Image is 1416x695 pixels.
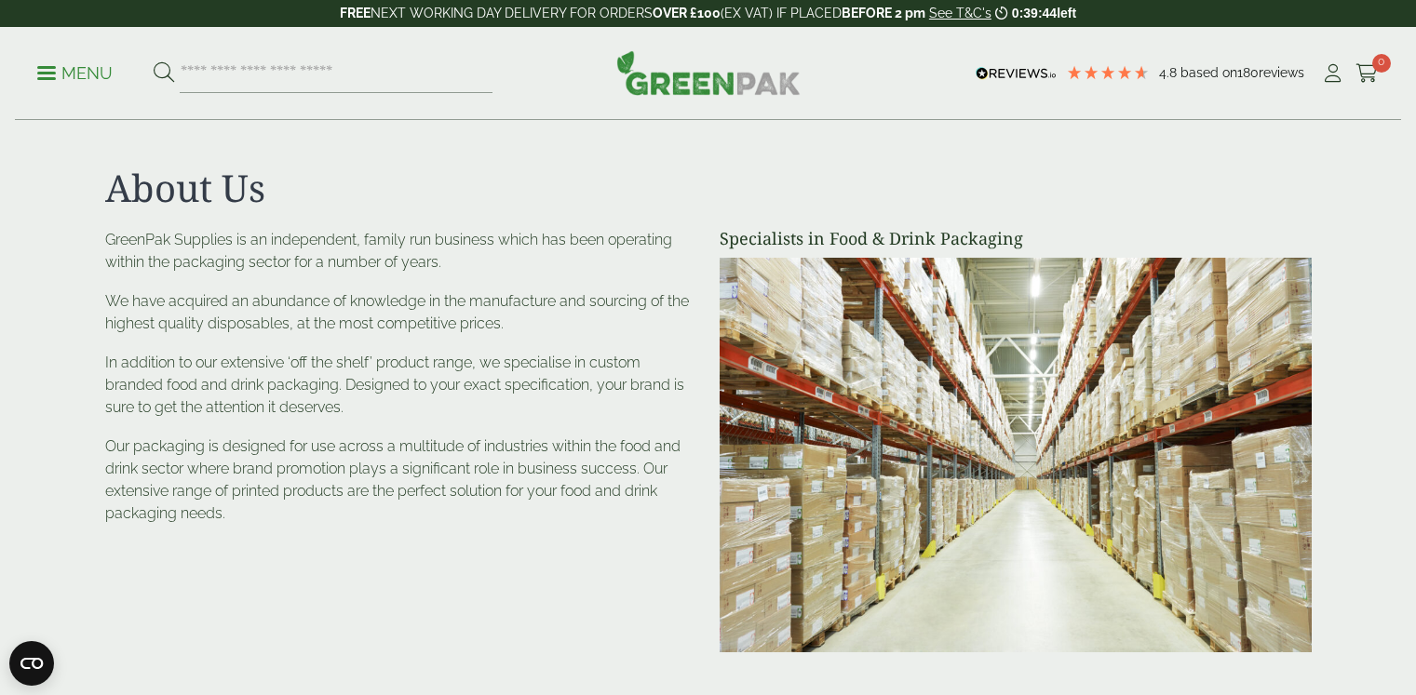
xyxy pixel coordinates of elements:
img: GreenPak Supplies [616,50,801,95]
span: left [1057,6,1076,20]
span: 4.8 [1159,65,1180,80]
h1: About Us [105,166,1312,210]
p: GreenPak Supplies is an independent, family run business which has been operating within the pack... [105,229,697,274]
div: 4.78 Stars [1066,64,1150,81]
button: Open CMP widget [9,641,54,686]
p: Menu [37,62,113,85]
a: Menu [37,62,113,81]
strong: OVER £100 [653,6,721,20]
h4: Specialists in Food & Drink Packaging [720,229,1312,249]
i: Cart [1355,64,1379,83]
a: See T&C's [929,6,991,20]
strong: FREE [340,6,371,20]
strong: BEFORE 2 pm [842,6,925,20]
span: reviews [1259,65,1304,80]
span: 0:39:44 [1012,6,1057,20]
img: REVIEWS.io [976,67,1057,80]
p: In addition to our extensive ‘off the shelf’ product range, we specialise in custom branded food ... [105,352,697,419]
i: My Account [1321,64,1344,83]
a: 0 [1355,60,1379,87]
span: Based on [1180,65,1237,80]
p: Our packaging is designed for use across a multitude of industries within the food and drink sect... [105,435,697,525]
p: We have acquired an abundance of knowledge in the manufacture and sourcing of the highest quality... [105,290,697,335]
span: 180 [1237,65,1259,80]
span: 0 [1372,54,1391,73]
